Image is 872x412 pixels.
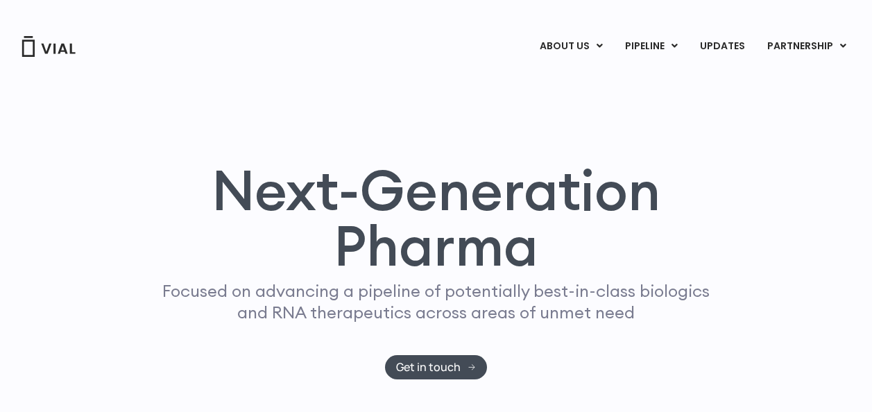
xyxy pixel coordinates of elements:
a: PARTNERSHIPMenu Toggle [756,35,857,58]
a: PIPELINEMenu Toggle [614,35,688,58]
h1: Next-Generation Pharma [136,162,737,273]
a: UPDATES [689,35,755,58]
img: Vial Logo [21,36,76,57]
a: ABOUT USMenu Toggle [529,35,613,58]
a: Get in touch [385,355,487,379]
span: Get in touch [396,362,461,372]
p: Focused on advancing a pipeline of potentially best-in-class biologics and RNA therapeutics acros... [157,280,716,323]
